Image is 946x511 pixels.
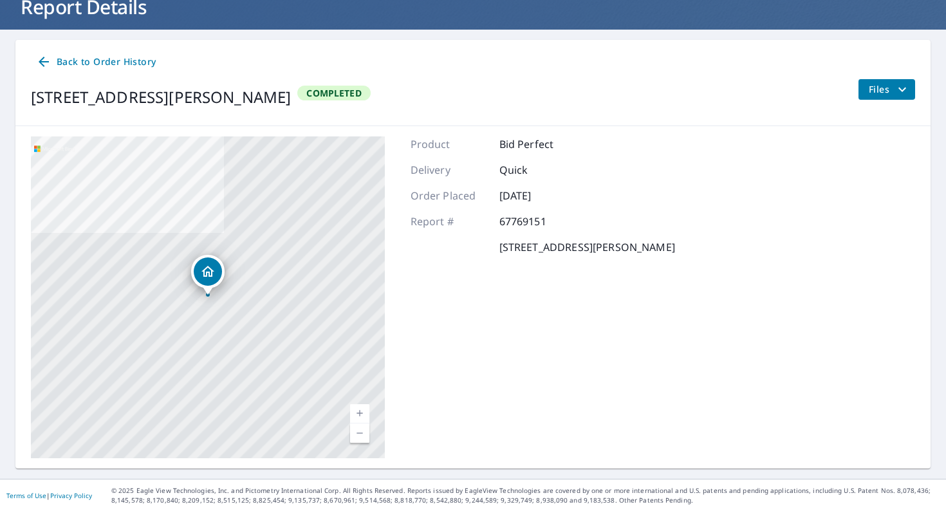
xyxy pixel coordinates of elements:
[869,82,910,97] span: Files
[299,87,369,99] span: Completed
[31,50,161,74] a: Back to Order History
[499,136,577,152] p: Bid Perfect
[350,423,369,443] a: Current Level 17, Zoom Out
[411,136,488,152] p: Product
[411,162,488,178] p: Delivery
[499,188,577,203] p: [DATE]
[31,86,291,109] div: [STREET_ADDRESS][PERSON_NAME]
[191,255,225,295] div: Dropped pin, building 1, Residential property, 1466 Headley Rd Maurertown, VA 22644
[499,239,675,255] p: [STREET_ADDRESS][PERSON_NAME]
[36,54,156,70] span: Back to Order History
[858,79,915,100] button: filesDropdownBtn-67769151
[411,188,488,203] p: Order Placed
[499,214,577,229] p: 67769151
[350,404,369,423] a: Current Level 17, Zoom In
[6,492,92,499] p: |
[50,491,92,500] a: Privacy Policy
[499,162,577,178] p: Quick
[6,491,46,500] a: Terms of Use
[111,486,940,505] p: © 2025 Eagle View Technologies, Inc. and Pictometry International Corp. All Rights Reserved. Repo...
[411,214,488,229] p: Report #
